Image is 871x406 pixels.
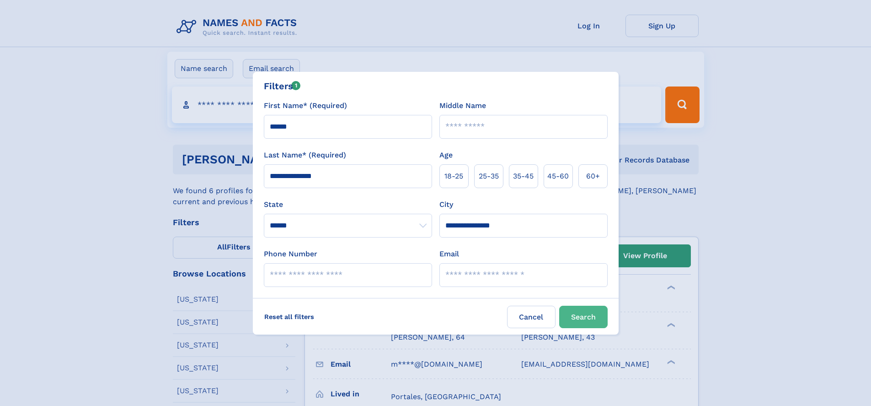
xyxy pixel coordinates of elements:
[547,171,569,182] span: 45‑60
[264,100,347,111] label: First Name* (Required)
[444,171,463,182] span: 18‑25
[264,199,432,210] label: State
[507,306,556,328] label: Cancel
[439,150,453,161] label: Age
[439,100,486,111] label: Middle Name
[559,306,608,328] button: Search
[264,150,346,161] label: Last Name* (Required)
[439,249,459,260] label: Email
[513,171,534,182] span: 35‑45
[264,79,301,93] div: Filters
[439,199,453,210] label: City
[586,171,600,182] span: 60+
[264,249,317,260] label: Phone Number
[479,171,499,182] span: 25‑35
[258,306,320,328] label: Reset all filters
